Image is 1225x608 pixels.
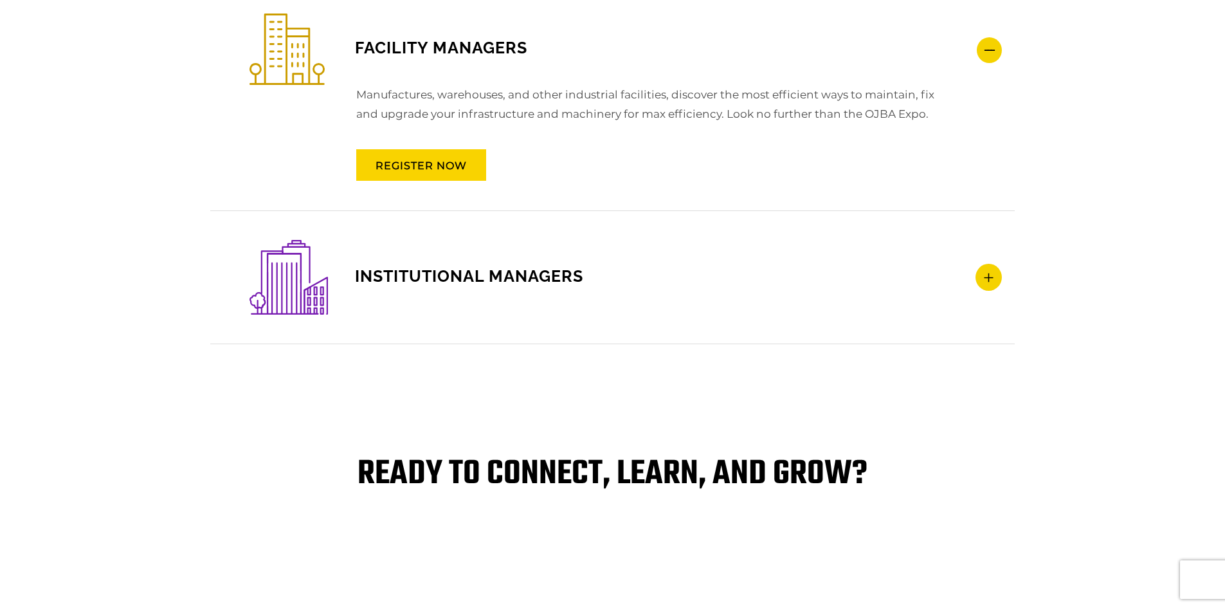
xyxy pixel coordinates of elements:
[356,149,486,181] a: REGISTER NOW
[310,85,941,136] p: Manufactures, warehouses, and other industrial facilities, discover the most efficient ways to ma...
[172,454,1053,495] h1: READY TO CONNECT, LEARN, AND GROW?
[250,240,329,315] img: institutional_managers.svg
[250,266,583,286] span: INSTITUTIONAL MANAGERS
[250,14,325,85] img: facility_managers.svg
[250,38,527,57] span: FACILITY MANAGERS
